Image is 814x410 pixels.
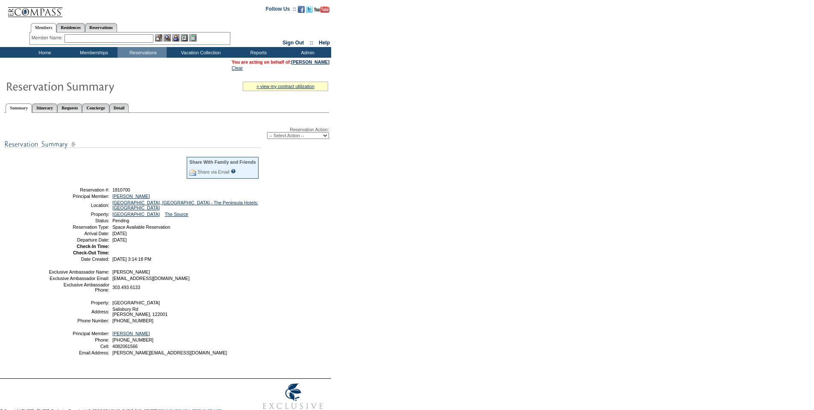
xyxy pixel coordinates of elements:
div: Member Name: [32,34,65,41]
td: Status: [48,218,109,223]
a: Requests [57,103,82,112]
td: Vacation Collection [167,47,233,58]
a: Reservations [85,23,117,32]
a: [PERSON_NAME] [112,194,150,199]
td: Reservation Type: [48,224,109,230]
td: Reservations [118,47,167,58]
strong: Check-In Time: [77,244,109,249]
td: Admin [282,47,331,58]
span: [DATE] [112,231,127,236]
div: Share With Family and Friends [189,159,256,165]
td: Phone Number: [48,318,109,323]
td: Reports [233,47,282,58]
td: Departure Date: [48,237,109,242]
a: Detail [109,103,129,112]
a: [PERSON_NAME] [112,331,150,336]
a: [GEOGRAPHIC_DATA], [GEOGRAPHIC_DATA] - The Peninsula Hotels: [GEOGRAPHIC_DATA] [112,200,258,210]
span: [PHONE_NUMBER] [112,318,153,323]
span: [EMAIL_ADDRESS][DOMAIN_NAME] [112,276,190,281]
strong: Check-Out Time: [73,250,109,255]
td: Property: [48,300,109,305]
span: Salisbury Rd [PERSON_NAME], 122001 [112,307,168,317]
a: Follow us on Twitter [306,9,313,14]
a: The Source [165,212,188,217]
img: Reservations [181,34,188,41]
td: Exclusive Ambassador Email: [48,276,109,281]
img: subTtlResSummary.gif [4,139,261,150]
td: Email Address: [48,350,109,355]
span: [PHONE_NUMBER] [112,337,153,342]
a: Summary [6,103,32,113]
a: Residences [56,23,85,32]
span: :: [310,40,313,46]
img: Reservaton Summary [6,77,176,94]
a: Subscribe to our YouTube Channel [314,9,329,14]
td: Exclusive Ambassador Phone: [48,282,109,292]
img: Impersonate [172,34,179,41]
a: Help [319,40,330,46]
td: Home [19,47,68,58]
img: Become our fan on Facebook [298,6,305,13]
img: Subscribe to our YouTube Channel [314,6,329,13]
input: What is this? [231,169,236,174]
a: » view my contract utilization [256,84,314,89]
a: Become our fan on Facebook [298,9,305,14]
a: [PERSON_NAME] [291,59,329,65]
span: 4082061566 [112,344,138,349]
td: Date Created: [48,257,109,262]
span: [GEOGRAPHIC_DATA] [112,300,160,305]
a: Concierge [82,103,109,112]
span: Space Available Reservation [112,224,170,230]
td: Location: [48,200,109,210]
img: b_edit.gif [155,34,162,41]
span: Pending [112,218,129,223]
span: [PERSON_NAME] [112,269,150,274]
td: Property: [48,212,109,217]
div: Reservation Action: [4,127,329,139]
span: 303.493.6133 [112,285,140,290]
td: Address: [48,307,109,317]
a: Clear [232,65,243,71]
td: Principal Member: [48,194,109,199]
span: [DATE] 3:14:18 PM [112,257,151,262]
td: Follow Us :: [266,5,296,15]
td: Arrival Date: [48,231,109,236]
a: [GEOGRAPHIC_DATA] [112,212,160,217]
td: Memberships [68,47,118,58]
span: [DATE] [112,237,127,242]
td: Reservation #: [48,187,109,192]
img: Follow us on Twitter [306,6,313,13]
img: b_calculator.gif [189,34,197,41]
img: View [164,34,171,41]
a: Members [31,23,57,32]
a: Sign Out [282,40,304,46]
td: Exclusive Ambassador Name: [48,269,109,274]
td: Cell: [48,344,109,349]
span: 1810700 [112,187,130,192]
span: [PERSON_NAME][EMAIL_ADDRESS][DOMAIN_NAME] [112,350,227,355]
td: Phone: [48,337,109,342]
td: Principal Member: [48,331,109,336]
a: Share via Email [197,169,229,174]
span: You are acting on behalf of: [232,59,329,65]
a: Itinerary [32,103,57,112]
